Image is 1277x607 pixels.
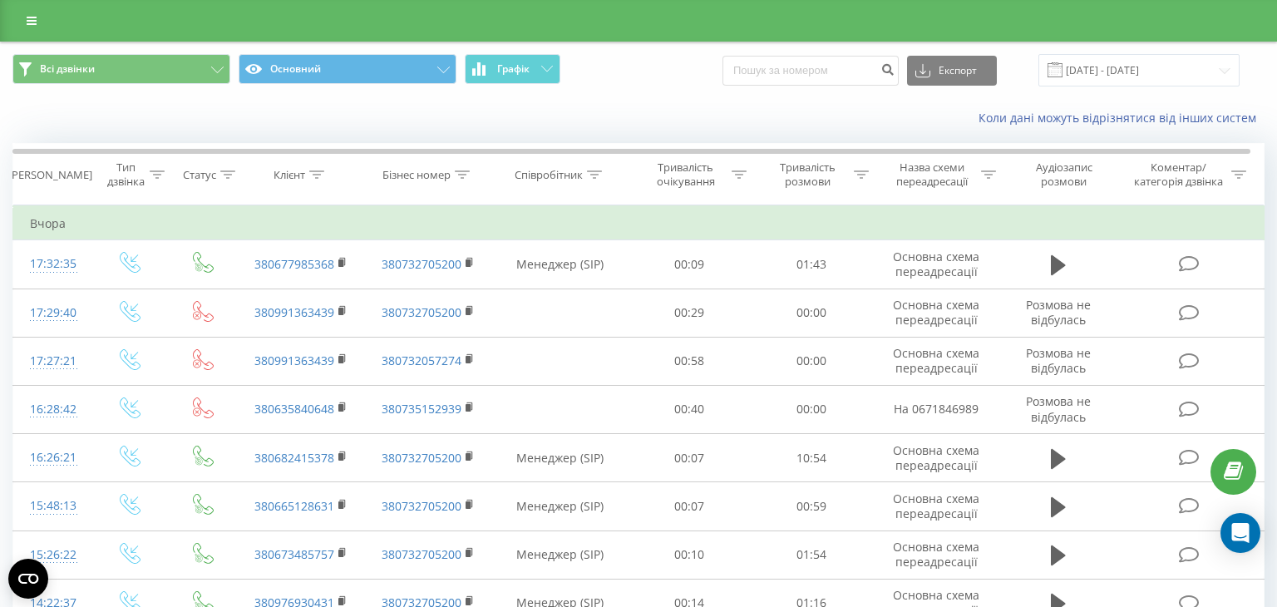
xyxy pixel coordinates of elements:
[497,63,530,75] span: Графік
[30,442,75,474] div: 16:26:21
[8,168,92,182] div: [PERSON_NAME]
[629,289,751,337] td: 00:29
[873,434,1000,482] td: Основна схема переадресації
[382,168,451,182] div: Бізнес номер
[629,240,751,289] td: 00:09
[254,304,334,320] a: 380991363439
[239,54,456,84] button: Основний
[12,54,230,84] button: Всі дзвінки
[907,56,997,86] button: Експорт
[382,498,461,514] a: 380732705200
[465,54,560,84] button: Графік
[751,385,873,433] td: 00:00
[30,248,75,280] div: 17:32:35
[274,168,305,182] div: Клієнт
[873,482,1000,531] td: Основна схема переадресації
[1026,393,1091,424] span: Розмова не відбулась
[382,353,461,368] a: 380732057274
[382,256,461,272] a: 380732705200
[13,207,1265,240] td: Вчора
[40,62,95,76] span: Всі дзвінки
[751,337,873,385] td: 00:00
[751,482,873,531] td: 00:59
[873,240,1000,289] td: Основна схема переадресації
[873,531,1000,579] td: Основна схема переадресації
[491,240,629,289] td: Менеджер (SIP)
[491,434,629,482] td: Менеджер (SIP)
[766,160,850,189] div: Тривалість розмови
[751,531,873,579] td: 01:54
[30,345,75,378] div: 17:27:21
[8,559,48,599] button: Open CMP widget
[382,304,461,320] a: 380732705200
[873,289,1000,337] td: Основна схема переадресації
[491,531,629,579] td: Менеджер (SIP)
[30,393,75,426] div: 16:28:42
[1220,513,1260,553] div: Open Intercom Messenger
[751,289,873,337] td: 00:00
[30,297,75,329] div: 17:29:40
[629,337,751,385] td: 00:58
[106,160,145,189] div: Тип дзвінка
[382,401,461,417] a: 380735152939
[183,168,216,182] div: Статус
[254,401,334,417] a: 380635840648
[1130,160,1227,189] div: Коментар/категорія дзвінка
[254,256,334,272] a: 380677985368
[979,110,1265,126] a: Коли дані можуть відрізнятися вiд інших систем
[873,337,1000,385] td: Основна схема переадресації
[751,434,873,482] td: 10:54
[629,434,751,482] td: 00:07
[1026,297,1091,328] span: Розмова не відбулась
[382,546,461,562] a: 380732705200
[491,482,629,531] td: Менеджер (SIP)
[254,546,334,562] a: 380673485757
[1015,160,1113,189] div: Аудіозапис розмови
[629,482,751,531] td: 00:07
[1026,345,1091,376] span: Розмова не відбулась
[254,353,334,368] a: 380991363439
[722,56,899,86] input: Пошук за номером
[888,160,977,189] div: Назва схеми переадресації
[751,240,873,289] td: 01:43
[873,385,1000,433] td: На 0671846989
[515,168,583,182] div: Співробітник
[643,160,727,189] div: Тривалість очікування
[254,498,334,514] a: 380665128631
[629,531,751,579] td: 00:10
[254,450,334,466] a: 380682415378
[382,450,461,466] a: 380732705200
[30,539,75,571] div: 15:26:22
[629,385,751,433] td: 00:40
[30,490,75,522] div: 15:48:13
